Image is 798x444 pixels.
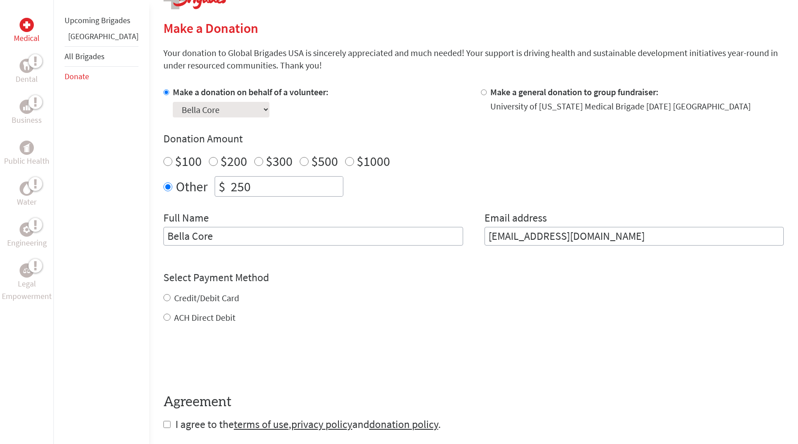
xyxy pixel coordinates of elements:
[173,86,329,97] label: Make a donation on behalf of a volunteer:
[490,86,659,97] label: Make a general donation to group fundraiser:
[484,211,547,227] label: Email address
[220,153,247,170] label: $200
[163,342,299,376] iframe: reCAPTCHA
[4,141,49,167] a: Public HealthPublic Health
[7,222,47,249] a: EngineeringEngineering
[266,153,293,170] label: $300
[163,270,784,285] h4: Select Payment Method
[20,18,34,32] div: Medical
[176,176,208,197] label: Other
[20,100,34,114] div: Business
[20,59,34,73] div: Dental
[23,183,30,194] img: Water
[65,67,138,86] li: Donate
[163,47,784,72] p: Your donation to Global Brigades USA is sincerely appreciated and much needed! Your support is dr...
[311,153,338,170] label: $500
[234,417,289,431] a: terms of use
[12,114,42,126] p: Business
[2,278,52,303] p: Legal Empowerment
[163,394,784,410] h4: Agreement
[490,100,751,113] div: University of [US_STATE] Medical Brigade [DATE] [GEOGRAPHIC_DATA]
[291,417,352,431] a: privacy policy
[16,59,38,85] a: DentalDental
[65,11,138,30] li: Upcoming Brigades
[65,71,89,81] a: Donate
[163,132,784,146] h4: Donation Amount
[163,227,463,246] input: Enter Full Name
[23,143,30,152] img: Public Health
[369,417,438,431] a: donation policy
[12,100,42,126] a: BusinessBusiness
[14,18,40,44] a: MedicalMedical
[20,222,34,237] div: Engineering
[229,177,343,196] input: Enter Amount
[2,263,52,303] a: Legal EmpowermentLegal Empowerment
[174,312,236,323] label: ACH Direct Debit
[20,141,34,155] div: Public Health
[23,103,30,110] img: Business
[357,153,390,170] label: $1000
[163,211,209,227] label: Full Name
[175,153,202,170] label: $100
[16,73,38,85] p: Dental
[65,51,105,61] a: All Brigades
[23,61,30,70] img: Dental
[68,31,138,41] a: [GEOGRAPHIC_DATA]
[20,182,34,196] div: Water
[215,177,229,196] div: $
[175,417,441,431] span: I agree to the , and .
[7,237,47,249] p: Engineering
[484,227,784,246] input: Your Email
[14,32,40,44] p: Medical
[17,196,37,208] p: Water
[23,226,30,233] img: Engineering
[65,15,130,25] a: Upcoming Brigades
[17,182,37,208] a: WaterWater
[174,292,239,303] label: Credit/Debit Card
[23,21,30,28] img: Medical
[4,155,49,167] p: Public Health
[23,268,30,273] img: Legal Empowerment
[65,30,138,46] li: Guatemala
[65,46,138,67] li: All Brigades
[20,263,34,278] div: Legal Empowerment
[163,20,784,36] h2: Make a Donation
